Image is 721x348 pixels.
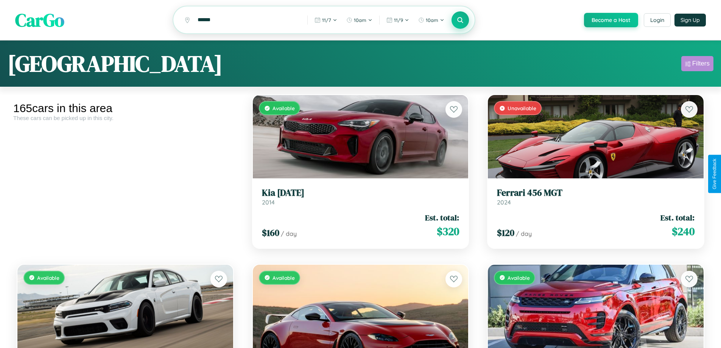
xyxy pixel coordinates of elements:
[672,224,695,239] span: $ 240
[311,14,341,26] button: 11/7
[354,17,366,23] span: 10am
[414,14,448,26] button: 10am
[322,17,331,23] span: 11 / 7
[497,198,511,206] span: 2024
[262,187,459,206] a: Kia [DATE]2014
[343,14,376,26] button: 10am
[426,17,438,23] span: 10am
[37,275,59,281] span: Available
[674,14,706,27] button: Sign Up
[383,14,413,26] button: 11/9
[437,224,459,239] span: $ 320
[273,105,295,111] span: Available
[712,159,717,189] div: Give Feedback
[281,230,297,237] span: / day
[13,102,237,115] div: 165 cars in this area
[584,13,638,27] button: Become a Host
[394,17,403,23] span: 11 / 9
[8,48,223,79] h1: [GEOGRAPHIC_DATA]
[508,105,536,111] span: Unavailable
[13,115,237,121] div: These cars can be picked up in this city.
[681,56,713,71] button: Filters
[273,275,295,281] span: Available
[497,187,695,206] a: Ferrari 456 MGT2024
[262,187,459,198] h3: Kia [DATE]
[692,60,710,67] div: Filters
[497,226,514,239] span: $ 120
[262,198,275,206] span: 2014
[508,275,530,281] span: Available
[262,226,279,239] span: $ 160
[660,212,695,223] span: Est. total:
[644,13,671,27] button: Login
[516,230,532,237] span: / day
[425,212,459,223] span: Est. total:
[15,8,64,33] span: CarGo
[497,187,695,198] h3: Ferrari 456 MGT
